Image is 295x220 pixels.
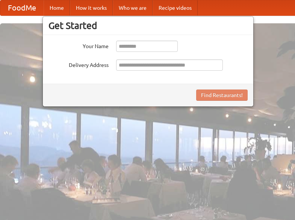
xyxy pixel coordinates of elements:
[70,0,113,15] a: How it works
[48,59,109,69] label: Delivery Address
[0,0,44,15] a: FoodMe
[113,0,153,15] a: Who we are
[153,0,198,15] a: Recipe videos
[44,0,70,15] a: Home
[196,90,248,101] button: Find Restaurants!
[48,41,109,50] label: Your Name
[48,20,248,31] h3: Get Started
